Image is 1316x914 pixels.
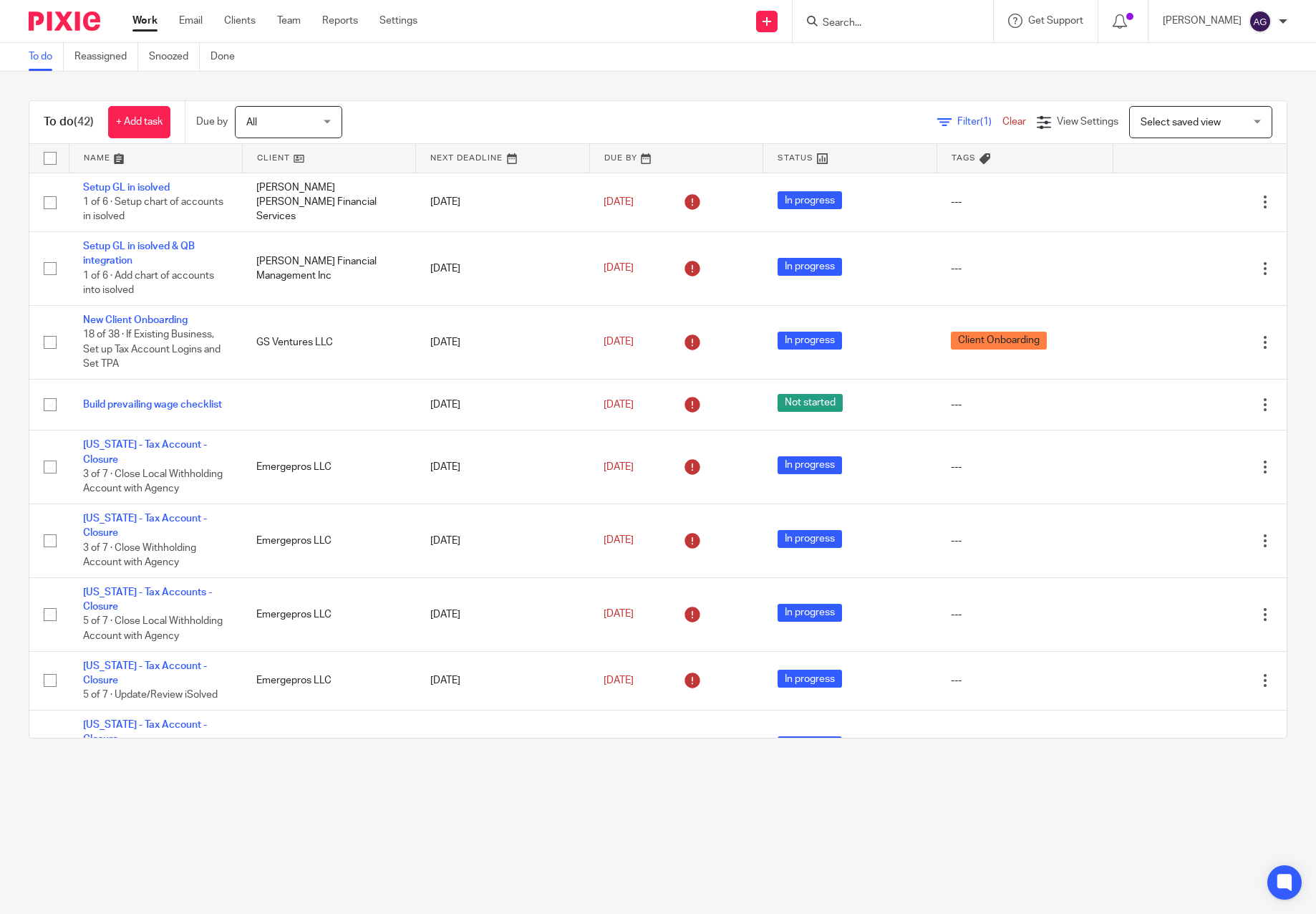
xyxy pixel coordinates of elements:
[604,536,634,546] span: [DATE]
[83,241,195,266] a: Setup GL in isolved & QB integration
[416,430,589,504] td: [DATE]
[83,514,207,538] a: [US_STATE] - Tax Account - Closure
[604,675,634,685] span: [DATE]
[821,17,950,30] input: Search
[1057,117,1118,127] span: View Settings
[29,11,100,31] img: Pixie
[83,661,207,685] a: [US_STATE] - Tax Account - Closure
[322,14,358,28] a: Reports
[83,690,218,700] span: 5 of 7 · Update/Review iSolved
[132,14,158,28] a: Work
[83,329,221,369] span: 18 of 38 · If Existing Business, Set up Tax Account Logins and Set TPA
[1028,16,1083,26] span: Get Support
[951,673,1098,688] div: ---
[778,258,842,276] span: In progress
[242,305,415,379] td: GS Ventures LLC
[211,43,246,71] a: Done
[83,183,170,193] a: Setup GL in isolved
[604,264,634,274] span: [DATE]
[951,534,1098,548] div: ---
[83,197,223,222] span: 1 of 6 · Setup chart of accounts in isolved
[83,271,214,296] span: 1 of 6 · Add chart of accounts into isolved
[416,504,589,578] td: [DATE]
[980,117,992,127] span: (1)
[604,609,634,619] span: [DATE]
[778,736,842,754] span: In progress
[242,231,415,305] td: [PERSON_NAME] Financial Management Inc
[951,607,1098,622] div: ---
[604,197,634,207] span: [DATE]
[416,577,589,651] td: [DATE]
[416,305,589,379] td: [DATE]
[778,332,842,350] span: In progress
[83,587,212,612] a: [US_STATE] - Tax Accounts - Closure
[778,604,842,622] span: In progress
[108,106,170,138] a: + Add task
[1249,10,1272,33] img: svg%3E
[951,398,1098,412] div: ---
[778,670,842,688] span: In progress
[951,332,1047,350] span: Client Onboarding
[416,173,589,231] td: [DATE]
[952,154,976,162] span: Tags
[778,394,843,412] span: Not started
[604,400,634,410] span: [DATE]
[951,195,1098,209] div: ---
[179,14,203,28] a: Email
[242,173,415,231] td: [PERSON_NAME] [PERSON_NAME] Financial Services
[74,43,138,71] a: Reassigned
[242,577,415,651] td: Emergepros LLC
[83,315,188,325] a: New Client Onboarding
[29,43,64,71] a: To do
[604,337,634,347] span: [DATE]
[83,543,196,568] span: 3 of 7 · Close Withholding Account with Agency
[83,720,207,744] a: [US_STATE] - Tax Account - Closure
[83,400,222,410] a: Build prevailing wage checklist
[416,379,589,430] td: [DATE]
[149,43,200,71] a: Snoozed
[951,460,1098,474] div: ---
[778,456,842,474] span: In progress
[224,14,256,28] a: Clients
[778,191,842,209] span: In progress
[242,710,415,784] td: Emergepros LLC
[83,469,223,494] span: 3 of 7 · Close Local Withholding Account with Agency
[74,116,94,128] span: (42)
[44,115,94,130] h1: To do
[416,651,589,710] td: [DATE]
[277,14,301,28] a: Team
[416,710,589,784] td: [DATE]
[1141,117,1221,128] span: Select saved view
[83,617,223,642] span: 5 of 7 · Close Local Withholding Account with Agency
[196,115,228,129] p: Due by
[778,530,842,548] span: In progress
[1163,14,1242,28] p: [PERSON_NAME]
[379,14,417,28] a: Settings
[246,117,257,128] span: All
[604,462,634,472] span: [DATE]
[416,231,589,305] td: [DATE]
[242,504,415,578] td: Emergepros LLC
[1002,117,1026,127] a: Clear
[242,651,415,710] td: Emergepros LLC
[951,261,1098,276] div: ---
[83,440,207,464] a: [US_STATE] - Tax Account - Closure
[242,430,415,504] td: Emergepros LLC
[957,117,1002,127] span: Filter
